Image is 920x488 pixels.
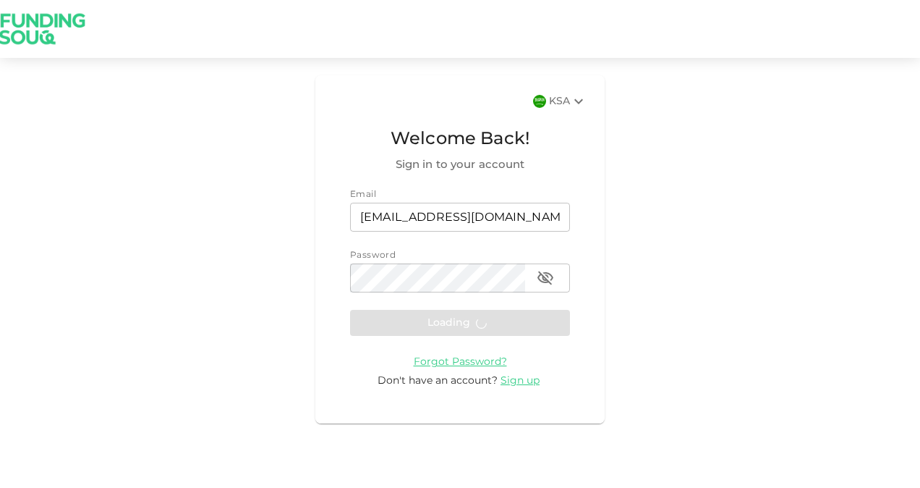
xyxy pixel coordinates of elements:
[414,356,507,367] a: Forgot Password?
[350,156,570,174] span: Sign in to your account
[549,93,587,110] div: KSA
[414,357,507,367] span: Forgot Password?
[378,376,498,386] span: Don't have an account?
[501,376,540,386] span: Sign up
[350,251,396,260] span: Password
[350,190,376,199] span: Email
[350,203,570,232] input: email
[350,264,525,293] input: password
[350,126,570,153] span: Welcome Back!
[533,95,546,108] img: flag-sa.b9a346574cdc8950dd34b50780441f57.svg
